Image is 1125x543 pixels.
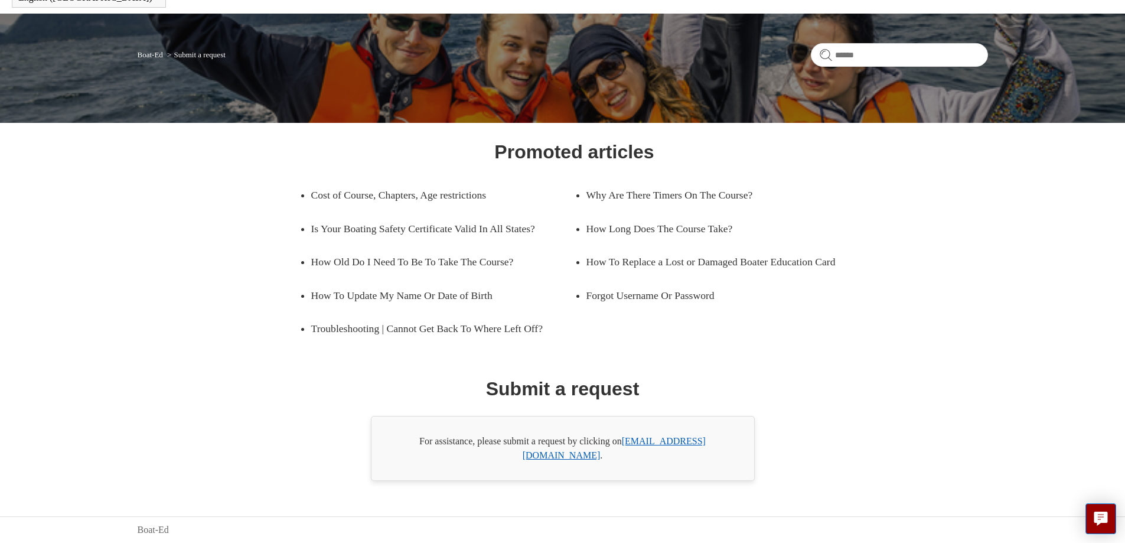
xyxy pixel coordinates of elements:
[586,279,832,312] a: Forgot Username Or Password
[311,245,557,278] a: How Old Do I Need To Be To Take The Course?
[311,212,575,245] a: Is Your Boating Safety Certificate Valid In All States?
[311,312,575,345] a: Troubleshooting | Cannot Get Back To Where Left Off?
[586,212,832,245] a: How Long Does The Course Take?
[523,436,706,460] a: [EMAIL_ADDRESS][DOMAIN_NAME]
[311,178,557,212] a: Cost of Course, Chapters, Age restrictions
[486,375,640,403] h1: Submit a request
[138,523,169,537] a: Boat-Ed
[1085,503,1116,534] button: Live chat
[586,178,832,212] a: Why Are There Timers On The Course?
[138,50,165,59] li: Boat-Ed
[586,245,850,278] a: How To Replace a Lost or Damaged Boater Education Card
[371,416,755,481] div: For assistance, please submit a request by clicking on .
[165,50,226,59] li: Submit a request
[311,279,557,312] a: How To Update My Name Or Date of Birth
[811,43,988,67] input: Search
[494,138,654,166] h1: Promoted articles
[138,50,163,59] a: Boat-Ed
